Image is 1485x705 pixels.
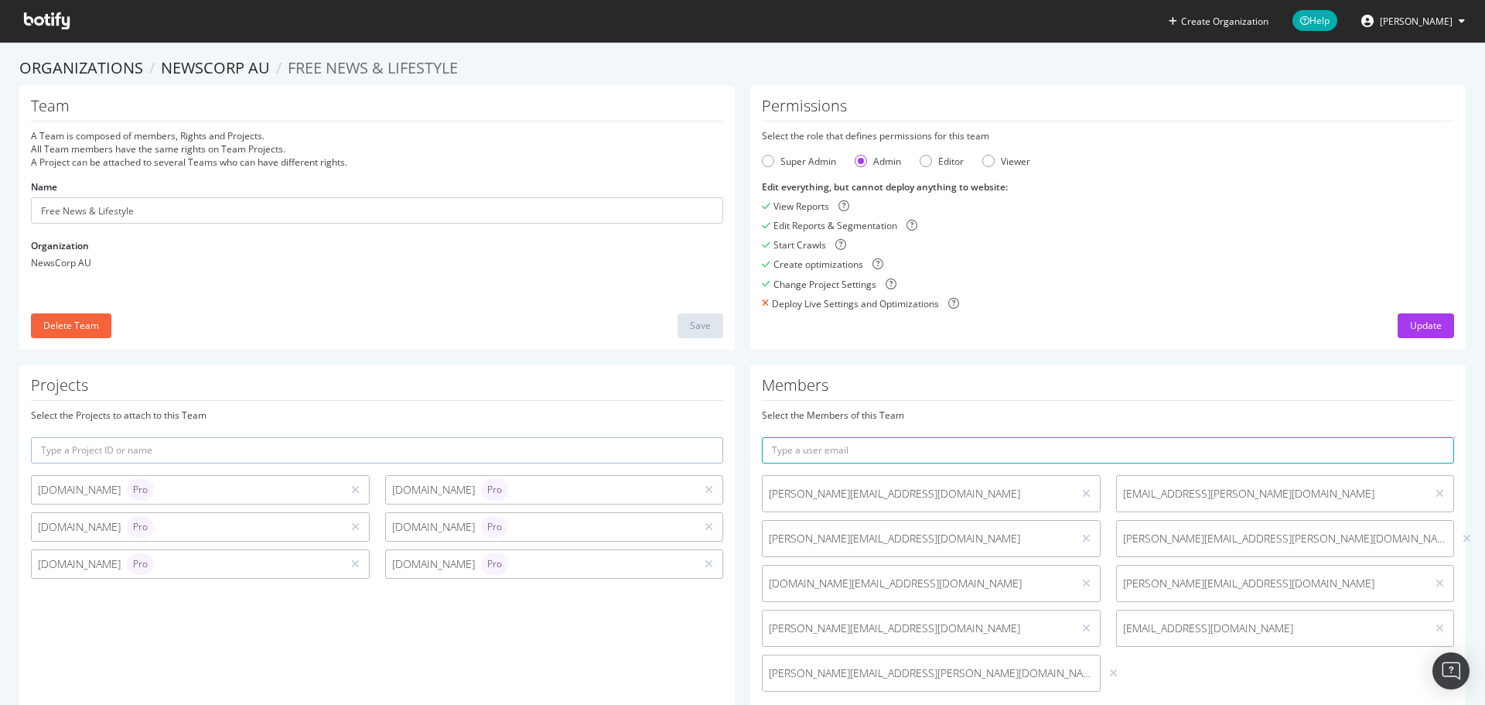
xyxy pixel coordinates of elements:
[38,479,336,501] div: [DOMAIN_NAME]
[38,516,336,538] div: [DOMAIN_NAME]
[1123,621,1421,636] span: [EMAIL_ADDRESS][DOMAIN_NAME]
[873,155,901,168] div: Admin
[133,485,148,495] span: Pro
[31,197,723,224] input: Name
[982,155,1030,168] div: Viewer
[762,409,1454,422] div: Select the Members of this Team
[773,238,826,252] div: Start Crawls
[762,98,1454,121] h1: Permissions
[769,621,1067,636] span: [PERSON_NAME][EMAIL_ADDRESS][DOMAIN_NAME]
[1123,576,1421,591] span: [PERSON_NAME][EMAIL_ADDRESS][DOMAIN_NAME]
[762,155,836,168] div: Super Admin
[855,155,901,168] div: Admin
[133,560,148,569] span: Pro
[1123,486,1421,501] span: [EMAIL_ADDRESS][PERSON_NAME][DOMAIN_NAME]
[1349,9,1477,33] button: [PERSON_NAME]
[31,256,723,269] div: NewsCorp AU
[1123,531,1448,546] span: [PERSON_NAME][EMAIL_ADDRESS][PERSON_NAME][DOMAIN_NAME]
[920,155,964,168] div: Editor
[31,377,723,401] h1: Projects
[133,522,148,532] span: Pro
[1001,155,1030,168] div: Viewer
[773,258,863,271] div: Create optimizations
[773,200,829,213] div: View Reports
[487,522,502,532] span: Pro
[762,437,1454,464] input: Type a user email
[127,516,154,538] div: brand label
[762,377,1454,401] h1: Members
[772,297,939,310] div: Deploy Live Settings and Optimizations
[161,57,270,78] a: NewsCorp AU
[1380,15,1453,28] span: Thomas Ashworth
[481,553,508,575] div: brand label
[43,319,99,332] div: Delete Team
[690,319,711,332] div: Save
[31,437,723,464] input: Type a Project ID or name
[127,553,154,575] div: brand label
[127,479,154,501] div: brand label
[1410,319,1442,332] div: Update
[31,180,57,193] label: Name
[769,666,1094,681] span: [PERSON_NAME][EMAIL_ADDRESS][PERSON_NAME][DOMAIN_NAME]
[1168,14,1269,29] button: Create Organization
[938,155,964,168] div: Editor
[392,516,690,538] div: [DOMAIN_NAME]
[481,516,508,538] div: brand label
[481,479,508,501] div: brand label
[31,409,723,422] div: Select the Projects to attach to this Team
[392,479,690,501] div: [DOMAIN_NAME]
[769,486,1067,501] span: [PERSON_NAME][EMAIL_ADDRESS][DOMAIN_NAME]
[678,313,723,338] button: Save
[288,57,458,78] span: Free News & Lifestyle
[31,313,111,338] button: Delete Team
[1292,10,1337,31] span: Help
[19,57,1466,80] ol: breadcrumbs
[487,560,502,569] span: Pro
[780,155,836,168] div: Super Admin
[762,129,1454,142] div: Select the role that defines permissions for this team
[773,278,876,291] div: Change Project Settings
[31,239,89,252] label: Organization
[19,57,143,78] a: Organizations
[38,553,336,575] div: [DOMAIN_NAME]
[487,485,502,495] span: Pro
[31,129,723,169] div: A Team is composed of members, Rights and Projects. All Team members have the same rights on Team...
[1432,652,1470,690] div: Open Intercom Messenger
[392,553,690,575] div: [DOMAIN_NAME]
[1398,313,1454,338] button: Update
[769,576,1067,591] span: [DOMAIN_NAME][EMAIL_ADDRESS][DOMAIN_NAME]
[769,531,1067,546] span: [PERSON_NAME][EMAIL_ADDRESS][DOMAIN_NAME]
[31,98,723,121] h1: Team
[773,219,897,232] div: Edit Reports & Segmentation
[762,180,1454,193] div: Edit everything, but cannot deploy anything to website :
